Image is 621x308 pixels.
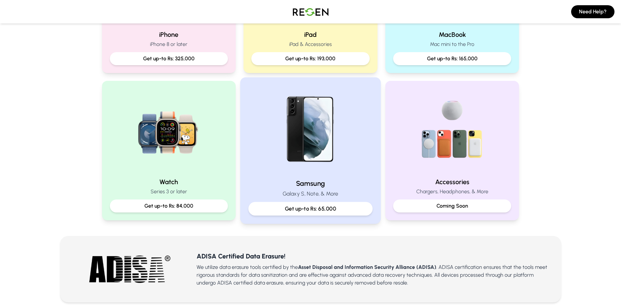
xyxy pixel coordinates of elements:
[393,40,511,48] p: Mac mini to the Pro
[110,40,228,48] p: iPhone 8 or later
[110,177,228,186] h2: Watch
[248,179,373,188] h2: Samsung
[257,55,364,63] p: Get up-to Rs: 193,000
[393,177,511,186] h2: Accessories
[393,30,511,39] h2: MacBook
[197,252,551,261] h3: ADISA Certified Data Erasure!
[89,254,170,284] img: ADISA Certified
[410,89,494,172] img: Accessories
[115,55,223,63] p: Get up-to Rs: 325,000
[288,3,333,21] img: Logo
[251,30,370,39] h2: iPad
[398,55,506,63] p: Get up-to Rs: 165,000
[110,188,228,196] p: Series 3 or later
[251,40,370,48] p: iPad & Accessories
[248,190,373,198] p: Galaxy S, Note, & More
[127,89,211,172] img: Watch
[267,86,354,173] img: Samsung
[298,264,436,270] b: Asset Disposal and Information Security Alliance (ADISA)
[110,30,228,39] h2: iPhone
[197,263,551,287] p: We utilize data erasure tools certified by the . ADISA certification ensures that the tools meet ...
[393,188,511,196] p: Chargers, Headphones, & More
[254,205,367,213] p: Get up-to Rs: 65,000
[115,202,223,210] p: Get up-to Rs: 84,000
[398,202,506,210] p: Coming Soon
[571,5,614,18] button: Need Help?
